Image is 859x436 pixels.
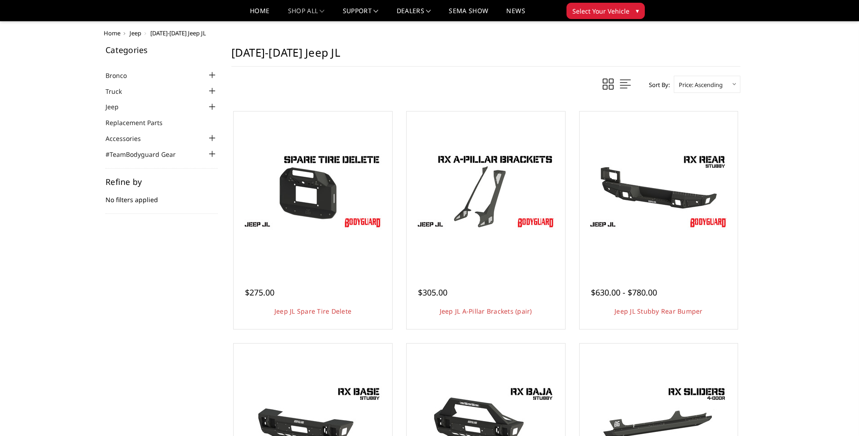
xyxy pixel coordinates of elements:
[106,134,152,143] a: Accessories
[150,29,206,37] span: [DATE]-[DATE] Jeep JL
[130,29,141,37] a: Jeep
[591,287,657,298] span: $630.00 - $780.00
[343,8,379,21] a: Support
[106,118,174,127] a: Replacement Parts
[614,307,703,315] a: Jeep JL Stubby Rear Bumper
[106,102,130,111] a: Jeep
[288,8,325,21] a: shop all
[644,78,670,92] label: Sort By:
[582,114,736,268] a: Jeep JL Stubby Rear Bumper Jeep JL Stubby Rear Bumper
[106,178,218,186] h5: Refine by
[104,29,120,37] a: Home
[274,307,351,315] a: Jeep JL Spare Tire Delete
[572,6,629,16] span: Select Your Vehicle
[106,150,187,159] a: #TeamBodyguard Gear
[397,8,431,21] a: Dealers
[106,71,138,80] a: Bronco
[636,6,639,15] span: ▾
[440,307,532,315] a: Jeep JL A-Pillar Brackets (pair)
[418,287,447,298] span: $305.00
[236,114,390,268] a: Jeep JL Spare Tire Delete Jeep JL Spare Tire Delete
[250,8,269,21] a: Home
[409,114,563,268] a: Jeep JL A-Pillar Brackets (pair) Jeep JL A-Pillar Brackets (pair)
[106,46,218,54] h5: Categories
[506,8,525,21] a: News
[814,392,859,436] iframe: Chat Widget
[231,46,740,67] h1: [DATE]-[DATE] Jeep JL
[106,87,133,96] a: Truck
[245,287,274,298] span: $275.00
[449,8,488,21] a: SEMA Show
[566,3,645,19] button: Select Your Vehicle
[106,178,218,214] div: No filters applied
